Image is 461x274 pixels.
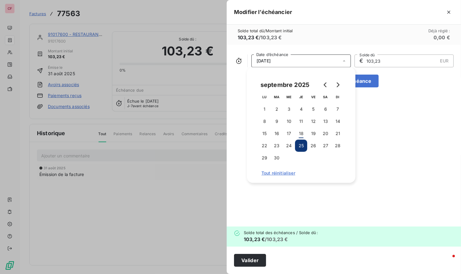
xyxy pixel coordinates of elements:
[332,115,344,128] button: 14
[258,103,271,115] button: 1
[257,58,271,63] span: [DATE]
[244,230,318,235] span: Solde total des échéances / Solde dû :
[428,28,450,33] span: Déjà réglé :
[258,91,271,103] th: lundi
[258,152,271,164] button: 29
[307,115,319,128] button: 12
[295,91,307,103] th: jeudi
[319,115,332,128] button: 13
[244,236,318,243] h6: / 103,23 €
[319,79,332,91] button: Go to previous month
[332,140,344,152] button: 28
[332,103,344,115] button: 7
[234,254,266,267] button: Valider
[261,171,341,176] span: Tout réinitialiser
[234,8,292,16] h5: Modifier l’échéancier
[307,140,319,152] button: 26
[440,253,455,268] iframe: Intercom live chat
[258,140,271,152] button: 22
[283,140,295,152] button: 24
[295,103,307,115] button: 4
[319,128,332,140] button: 20
[307,103,319,115] button: 5
[332,128,344,140] button: 21
[271,91,283,103] th: mardi
[238,34,259,40] span: 103,23 €
[295,140,307,152] button: 25
[271,103,283,115] button: 2
[238,34,293,41] h6: / 103,23 €
[295,115,307,128] button: 11
[258,128,271,140] button: 15
[258,115,271,128] button: 8
[271,115,283,128] button: 9
[271,128,283,140] button: 16
[332,79,344,91] button: Go to next month
[283,115,295,128] button: 10
[283,128,295,140] button: 17
[307,128,319,140] button: 19
[434,34,450,41] h6: 0,00 €
[332,91,344,103] th: dimanche
[319,103,332,115] button: 6
[319,91,332,103] th: samedi
[271,140,283,152] button: 23
[295,128,307,140] button: 18
[238,28,293,33] span: Solde total dû / Montant initial
[319,140,332,152] button: 27
[283,103,295,115] button: 3
[258,80,312,90] div: septembre 2025
[283,91,295,103] th: mercredi
[271,152,283,164] button: 30
[244,236,265,242] span: 103,23 €
[307,91,319,103] th: vendredi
